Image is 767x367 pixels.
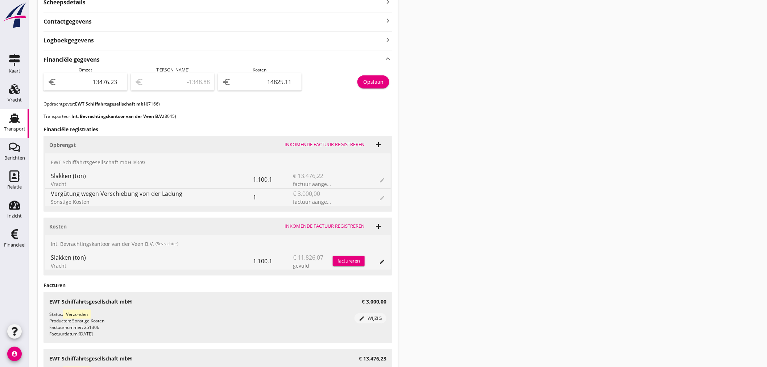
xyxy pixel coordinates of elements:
span: Verzonden [63,310,91,319]
i: keyboard_arrow_right [383,16,392,26]
strong: Contactgegevens [43,17,92,26]
div: Vracht [51,262,253,269]
div: Relatie [7,185,22,189]
h3: Financiële registraties [43,125,392,133]
div: EWT Schiffahrtsgesellschaft mbH [45,153,391,171]
div: Slakken (ton) [51,172,253,180]
div: Vracht [51,180,253,188]
div: factuur aangemaakt [293,180,333,188]
button: Inkomende factuur registreren [282,140,368,150]
strong: Opbrengst [49,141,76,148]
div: Transport [4,127,25,131]
h3: EWT Schiffahrtsgesellschaft mbH [49,355,132,362]
div: wijzig [357,315,383,322]
div: Inkomende factuur registreren [285,223,365,230]
strong: EWT Schiffahrtsgesellschaft mbH [75,101,147,107]
span: € 3.000,00 [293,189,320,198]
span: Kosten [253,67,266,73]
div: Kaart [9,69,20,73]
div: Berichten [4,156,25,160]
div: Vracht [8,98,22,102]
h3: € 13.476,23 [359,355,386,362]
i: edit [359,316,365,321]
div: Financieel [4,243,25,247]
div: Opslaan [363,78,383,86]
i: add [374,140,383,149]
img: logo-small.a267ee39.svg [1,2,28,29]
p: Transporteur: (8045) [43,113,392,120]
button: wijzig [355,313,386,323]
small: (Klant) [133,159,145,165]
i: keyboard_arrow_up [383,54,392,64]
div: Vergütung wegen Verschiebung von der Ladung [51,189,253,198]
button: Inkomende factuur registreren [282,221,368,231]
div: Inkomende factuur registreren [285,141,365,148]
span: [PERSON_NAME] [156,67,190,73]
div: 1 [253,189,293,206]
div: Inzicht [7,214,22,218]
i: edit [379,259,385,265]
button: factureren [333,256,365,266]
div: Status: Producten: Sonstige Kosten Factuurnummer: 251306 Factuurdatum: [49,311,355,337]
strong: Logboekgegevens [43,36,94,45]
strong: Kosten [49,223,67,230]
small: (Bevrachter) [156,241,178,247]
i: keyboard_arrow_right [383,35,392,45]
h3: EWT Schiffahrtsgesellschaft mbH [49,298,132,305]
button: Opslaan [357,75,389,88]
strong: Financiële gegevens [43,55,100,64]
div: factuur aangemaakt [293,198,333,206]
div: 1.100,1 [253,252,293,270]
span: € 11.826,07 [293,253,323,262]
i: add [374,222,383,231]
strong: Int. Bevrachtingskantoor van der Veen B.V. [71,113,163,119]
div: Sonstige Kosten [51,198,253,206]
span: [DATE] [79,331,93,337]
h3: Facturen [43,281,392,289]
input: 0,00 [58,76,123,88]
p: Opdrachtgever: (7166) [43,101,392,107]
i: euro [222,78,231,86]
input: 0,00 [232,76,297,88]
div: 1.100,1 [253,171,293,188]
span: Omzet [79,67,92,73]
span: € 13.476,22 [293,172,323,180]
div: Int. Bevrachtingskantoor van der Veen B.V. [45,235,391,252]
i: account_circle [7,347,22,361]
div: gevuld [293,262,333,269]
div: Slakken (ton) [51,253,253,262]
h3: € 3.000,00 [362,298,386,305]
div: factureren [333,257,365,265]
i: euro [48,78,57,86]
